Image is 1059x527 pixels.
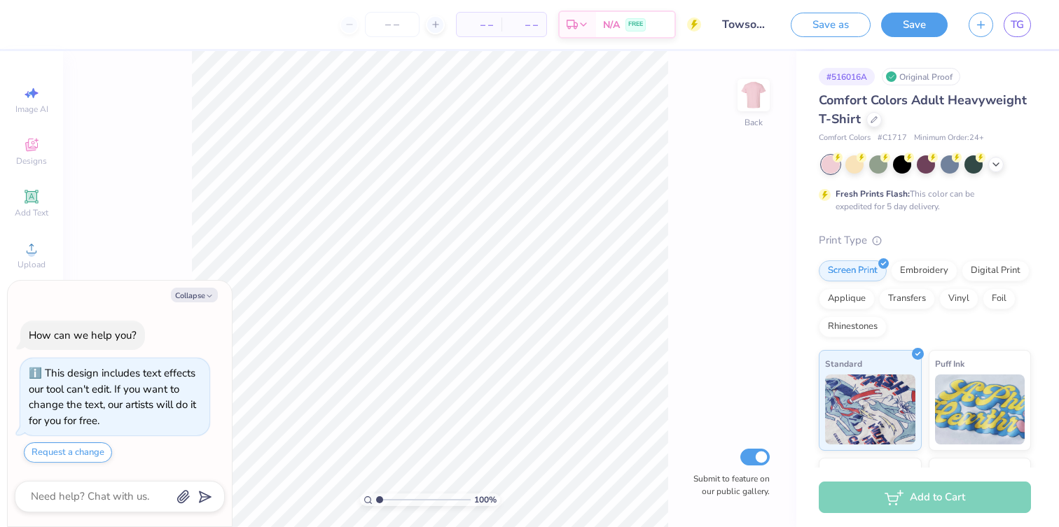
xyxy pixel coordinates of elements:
span: Standard [825,356,862,371]
div: Applique [819,288,875,309]
div: Print Type [819,232,1031,248]
label: Submit to feature on our public gallery. [686,472,770,498]
input: – – [365,12,420,37]
span: # C1717 [878,132,907,144]
span: Comfort Colors [819,132,871,144]
span: Add Text [15,207,48,218]
div: This color can be expedited for 5 day delivery. [836,188,1008,213]
div: Original Proof [882,68,960,85]
span: Neon Ink [825,464,859,479]
div: Vinyl [939,288,978,309]
div: Embroidery [891,260,957,281]
button: Request a change [24,442,112,463]
span: TG [1011,17,1024,33]
input: Untitled Design [712,10,780,38]
span: 100 % [474,493,497,506]
span: Image AI [15,104,48,115]
div: Transfers [879,288,935,309]
span: Designs [16,155,47,167]
span: Upload [18,259,46,270]
div: Foil [983,288,1016,309]
img: Standard [825,374,915,444]
button: Collapse [171,288,218,302]
img: Puff Ink [935,374,1025,444]
div: This design includes text effects our tool can't edit. If you want to change the text, our artist... [29,366,196,428]
div: # 516016A [819,68,875,85]
div: Digital Print [962,260,1030,281]
button: Save as [791,13,871,37]
div: Rhinestones [819,316,887,337]
div: Screen Print [819,260,887,281]
img: Back [740,81,768,109]
button: Save [881,13,948,37]
span: Comfort Colors Adult Heavyweight T-Shirt [819,92,1027,127]
span: Minimum Order: 24 + [914,132,984,144]
span: Metallic & Glitter Ink [935,464,1018,479]
div: How can we help you? [29,328,137,342]
span: Puff Ink [935,356,964,371]
span: N/A [603,17,620,32]
span: FREE [628,20,643,29]
span: – – [465,17,493,32]
a: TG [1004,13,1031,37]
span: – – [510,17,538,32]
div: Back [745,116,763,129]
strong: Fresh Prints Flash: [836,188,910,199]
